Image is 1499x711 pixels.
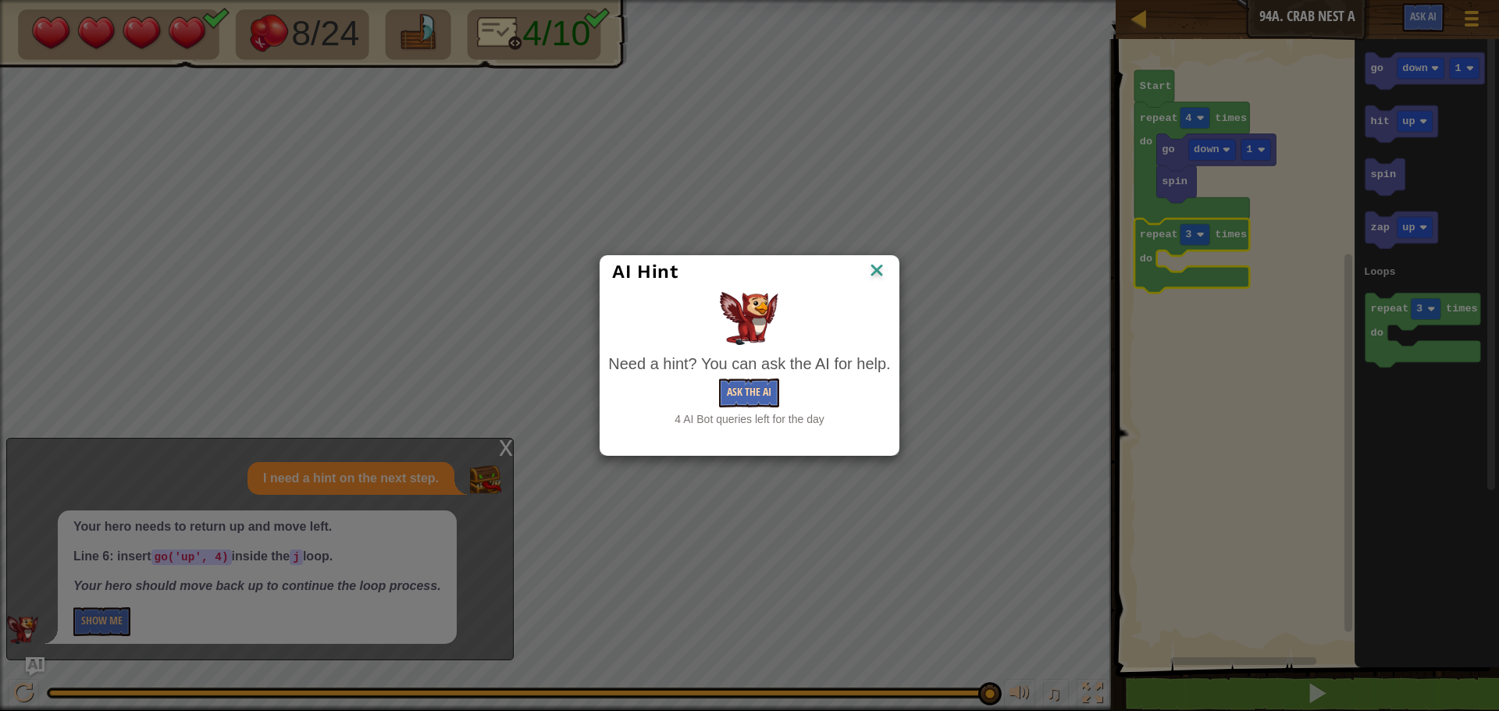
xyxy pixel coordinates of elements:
img: AI Hint Animal [720,292,778,345]
img: IconClose.svg [867,260,887,283]
span: AI Hint [612,261,678,283]
div: 4 AI Bot queries left for the day [608,411,890,427]
div: Need a hint? You can ask the AI for help. [608,353,890,375]
button: Ask the AI [719,379,779,407]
